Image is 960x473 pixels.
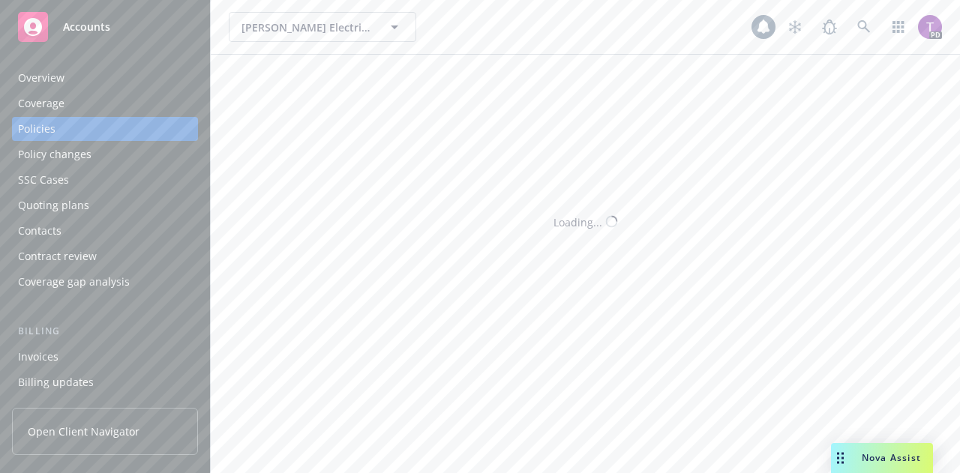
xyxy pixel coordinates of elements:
[18,142,91,166] div: Policy changes
[12,345,198,369] a: Invoices
[12,91,198,115] a: Coverage
[18,244,97,268] div: Contract review
[12,219,198,243] a: Contacts
[862,451,921,464] span: Nova Assist
[553,214,602,229] div: Loading...
[18,219,61,243] div: Contacts
[918,15,942,39] img: photo
[18,270,130,294] div: Coverage gap analysis
[12,270,198,294] a: Coverage gap analysis
[12,168,198,192] a: SSC Cases
[18,370,94,394] div: Billing updates
[883,12,913,42] a: Switch app
[18,66,64,90] div: Overview
[12,370,198,394] a: Billing updates
[780,12,810,42] a: Stop snowing
[849,12,879,42] a: Search
[831,443,933,473] button: Nova Assist
[28,424,139,439] span: Open Client Navigator
[12,6,198,48] a: Accounts
[12,66,198,90] a: Overview
[12,244,198,268] a: Contract review
[229,12,416,42] button: [PERSON_NAME] Electric Company, Inc.
[18,117,55,141] div: Policies
[241,19,371,35] span: [PERSON_NAME] Electric Company, Inc.
[18,193,89,217] div: Quoting plans
[814,12,844,42] a: Report a Bug
[18,345,58,369] div: Invoices
[831,443,850,473] div: Drag to move
[63,21,110,33] span: Accounts
[12,117,198,141] a: Policies
[12,142,198,166] a: Policy changes
[18,91,64,115] div: Coverage
[12,324,198,339] div: Billing
[12,193,198,217] a: Quoting plans
[18,168,69,192] div: SSC Cases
